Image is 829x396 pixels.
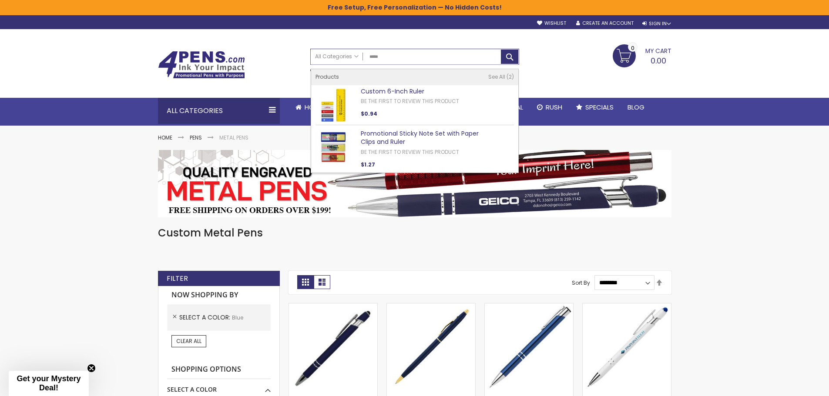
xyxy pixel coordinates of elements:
[485,303,573,310] a: Paragon Plus-Blue
[361,97,459,105] a: Be the first to review this product
[9,371,89,396] div: Get your Mystery Deal!Close teaser
[631,44,634,52] span: 0
[315,130,351,165] img: Promotional Sticky Note Set with Paper Clips and Ruler
[17,374,81,392] span: Get your Mystery Deal!
[572,279,590,286] label: Sort By
[315,73,339,80] span: Products
[651,55,666,66] span: 0.00
[361,161,375,168] span: $1.27
[488,73,514,80] a: See All 2
[219,134,248,141] strong: Metal Pens
[289,303,377,392] img: Custom Soft Touch Stylus Pen-Blue
[158,134,172,141] a: Home
[87,364,96,373] button: Close teaser
[387,303,475,392] img: Cooper Deluxe Metal Pen w/Gold Trim-Blue
[158,226,671,240] h1: Custom Metal Pens
[289,98,329,117] a: Home
[176,337,201,345] span: Clear All
[167,274,188,283] strong: Filter
[361,129,479,146] a: Promotional Sticky Note Set with Paper Clips and Ruler
[315,87,351,123] img: Custom 6-Inch Ruler
[158,150,671,217] img: Metal Pens
[446,65,519,82] div: Free shipping on pen orders over $199
[621,98,651,117] a: Blog
[361,110,377,117] span: $0.94
[583,303,671,392] img: Ellipse Softy White Barrel Metal Pen with Stylus Pen - ColorJet-Blue
[315,53,359,60] span: All Categories
[311,49,363,63] a: All Categories
[530,98,569,117] a: Rush
[158,98,280,124] div: All Categories
[488,73,505,80] span: See All
[628,103,644,112] span: Blog
[289,303,377,310] a: Custom Soft Touch Stylus Pen-Blue
[642,20,671,27] div: Sign In
[583,303,671,310] a: Ellipse Softy White Barrel Metal Pen with Stylus Pen - ColorJet-Blue
[179,313,232,322] span: Select A Color
[167,286,271,304] strong: Now Shopping by
[297,275,314,289] strong: Grid
[546,103,562,112] span: Rush
[190,134,202,141] a: Pens
[361,148,459,156] a: Be the first to review this product
[171,335,206,347] a: Clear All
[537,20,566,27] a: Wishlist
[576,20,634,27] a: Create an Account
[361,87,424,96] a: Custom 6-Inch Ruler
[167,360,271,379] strong: Shopping Options
[232,314,243,321] span: Blue
[507,73,514,80] span: 2
[585,103,614,112] span: Specials
[158,51,245,79] img: 4Pens Custom Pens and Promotional Products
[387,303,475,310] a: Cooper Deluxe Metal Pen w/Gold Trim-Blue
[613,44,671,66] a: 0.00 0
[485,303,573,392] img: Paragon Plus-Blue
[305,103,322,112] span: Home
[569,98,621,117] a: Specials
[167,379,271,394] div: Select A Color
